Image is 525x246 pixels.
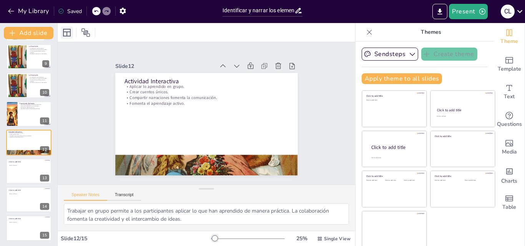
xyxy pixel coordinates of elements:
[9,193,17,195] span: Click to add text
[40,175,49,182] div: 13
[124,84,288,89] p: Aplicar lo aprendido en grupo.
[6,130,52,155] div: 12
[64,192,107,201] button: Speaker Notes
[8,132,49,134] p: Aplicar lo aprendido en grupo.
[29,76,49,78] p: La resolución cierra la historia.
[437,108,488,112] div: Click to add title
[29,48,49,49] p: La resolución cierra la historia.
[465,180,489,182] div: Click to add text
[366,175,421,178] div: Click to add title
[29,45,49,48] p: La Resolución
[6,187,52,212] div: 14
[58,8,82,15] div: Saved
[497,120,522,129] span: Questions
[6,101,52,127] div: 11
[40,232,49,239] div: 15
[81,28,90,37] span: Position
[432,4,447,19] button: Export to PowerPoint
[366,99,421,101] div: Click to add text
[371,144,420,151] div: Click to add title
[494,51,525,78] div: Add ready made slides
[494,189,525,216] div: Add a table
[421,48,477,61] button: Create theme
[20,102,49,105] p: Expresando Opiniones
[29,53,49,55] p: Una buena resolución es memorable.
[6,5,52,17] button: My Library
[223,5,294,16] input: Insert title
[8,134,49,135] p: Crear cuentos únicos.
[20,108,49,110] p: Escuchar a otros enriquece el aprendizaje.
[292,235,311,242] div: 25 %
[362,73,442,84] button: Apply theme to all slides
[435,180,459,182] div: Click to add text
[40,117,49,124] div: 11
[6,158,52,184] div: 13
[494,161,525,189] div: Add charts and graphs
[9,218,21,220] span: Click to add title
[501,5,515,18] div: C L
[29,50,49,53] p: Las resoluciones abiertas generan reflexión.
[362,48,418,61] button: Sendsteps
[8,131,49,133] p: Actividad Interactiva
[115,63,215,70] div: Slide 12
[500,37,518,46] span: Theme
[437,116,488,117] div: Click to add text
[124,89,288,95] p: Crear cuentos únicos.
[504,92,515,101] span: Text
[366,180,384,182] div: Click to add text
[124,77,288,86] p: Actividad Interactiva
[29,74,49,76] p: La Resolución
[6,215,52,241] div: 15
[371,157,420,159] div: Click to add body
[124,101,288,106] p: Fomenta el aprendizaje activo.
[8,135,49,137] p: Compartir narraciones fomenta la comunicación.
[29,82,49,83] p: Una buena resolución es memorable.
[107,192,141,201] button: Transcript
[4,27,53,39] button: Add slide
[494,23,525,51] div: Change the overall theme
[8,137,49,138] p: Fomenta el aprendizaje activo.
[498,65,521,73] span: Template
[29,49,49,51] p: Se muestran las lecciones aprendidas.
[29,79,49,82] p: Las resoluciones abiertas generan reflexión.
[502,203,516,211] span: Table
[324,236,351,242] span: Single View
[20,105,49,107] p: Desarrolla habilidades de comunicación.
[40,146,49,153] div: 12
[61,235,211,242] div: Slide 12 / 15
[494,106,525,134] div: Get real-time input from your audience
[502,148,517,156] span: Media
[9,221,17,223] span: Click to add text
[404,180,421,182] div: Click to add text
[435,175,490,178] div: Click to add title
[29,78,49,79] p: Se muestran las lecciones aprendidas.
[501,4,515,19] button: C L
[494,78,525,106] div: Add text boxes
[124,95,288,101] p: Compartir narraciones fomenta la comunicación.
[494,134,525,161] div: Add images, graphics, shapes or video
[6,73,52,98] div: 10
[61,26,73,39] div: Layout
[449,4,487,19] button: Present
[366,94,421,97] div: Click to add title
[40,89,49,96] div: 10
[435,134,490,137] div: Click to add title
[20,107,49,108] p: Fomenta la reflexión personal.
[385,180,402,182] div: Click to add text
[9,164,17,166] span: Click to add text
[9,189,21,192] span: Click to add title
[6,44,52,69] div: 9
[9,160,21,163] span: Click to add title
[42,60,49,67] div: 9
[64,203,349,225] textarea: Trabajar en grupo permite a los participantes aplicar lo que han aprendido de manera práctica. La...
[40,203,49,210] div: 14
[20,104,49,106] p: Compartir opiniones enriquece la experiencia.
[375,23,486,41] p: Themes
[501,177,517,185] span: Charts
